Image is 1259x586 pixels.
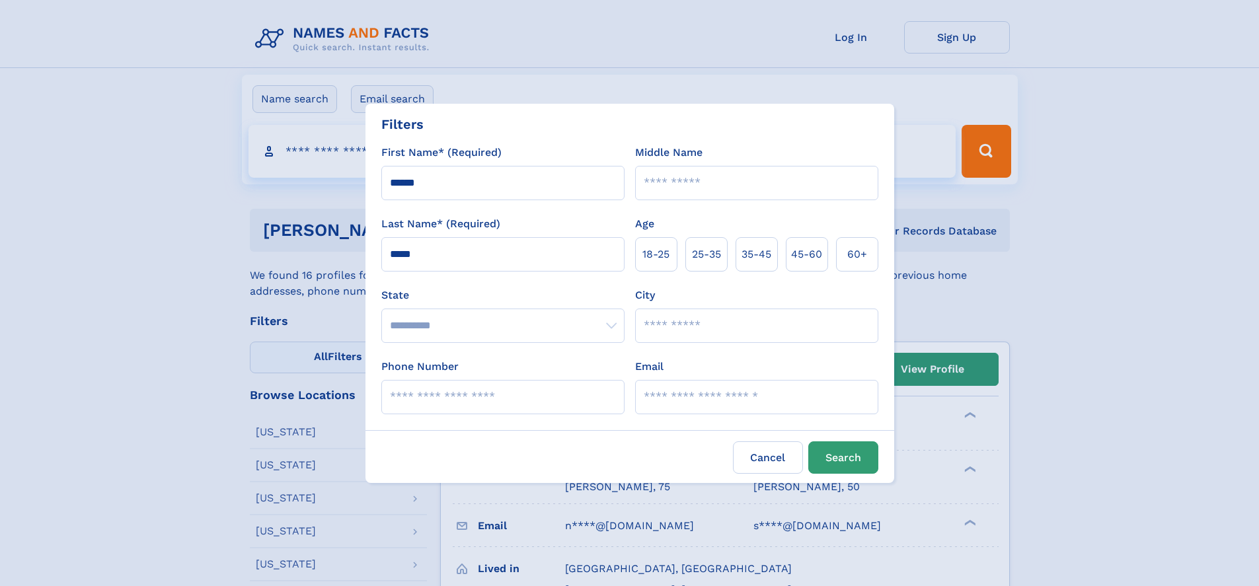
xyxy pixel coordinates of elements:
label: Cancel [733,441,803,474]
button: Search [808,441,878,474]
div: Filters [381,114,424,134]
label: Last Name* (Required) [381,216,500,232]
label: Middle Name [635,145,703,161]
label: First Name* (Required) [381,145,502,161]
label: Email [635,359,664,375]
label: Phone Number [381,359,459,375]
span: 60+ [847,246,867,262]
span: 35‑45 [742,246,771,262]
label: State [381,287,625,303]
span: 45‑60 [791,246,822,262]
span: 25‑35 [692,246,721,262]
label: City [635,287,655,303]
span: 18‑25 [642,246,669,262]
label: Age [635,216,654,232]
